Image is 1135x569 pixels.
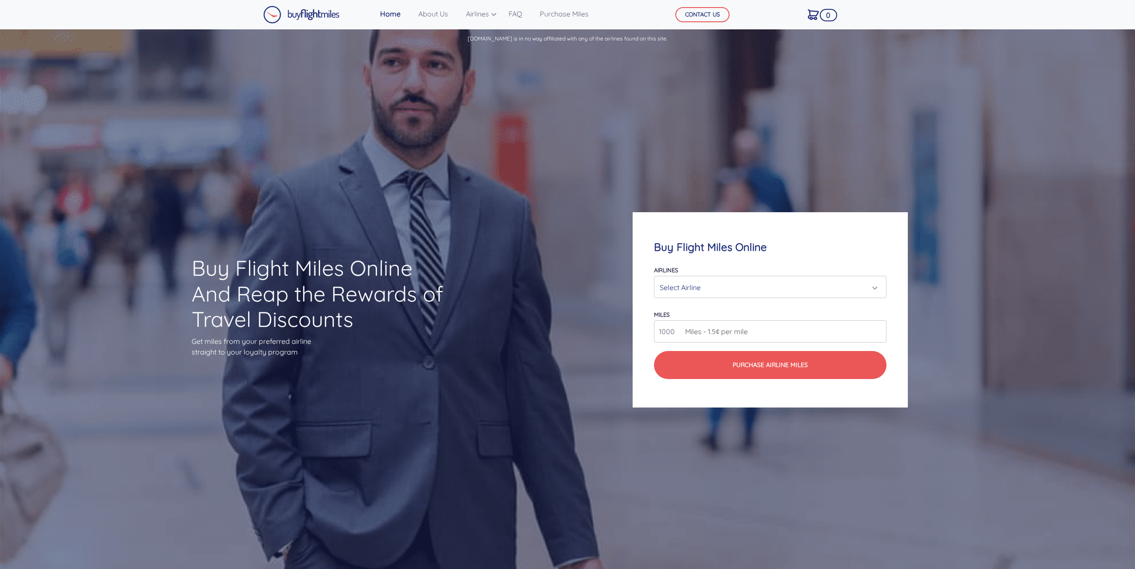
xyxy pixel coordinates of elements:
[660,279,875,296] div: Select Airline
[654,276,886,298] button: Select Airline
[654,241,886,254] h4: Buy Flight Miles Online
[192,255,448,332] h1: Buy Flight Miles Online And Reap the Rewards of Travel Discounts
[681,326,748,337] span: Miles - 1.5¢ per mile
[192,336,448,357] p: Get miles from your preferred airline straight to your loyalty program
[675,7,730,22] button: CONTACT US
[654,311,670,318] label: miles
[415,5,452,23] a: About Us
[263,4,340,26] a: Buy Flight Miles Logo
[654,266,678,274] label: Airlines
[808,9,819,20] img: Cart
[377,5,404,23] a: Home
[654,351,886,379] button: Purchase Airline Miles
[536,5,592,23] a: Purchase Miles
[820,9,837,21] span: 0
[462,5,494,23] a: Airlines
[263,6,340,24] img: Buy Flight Miles Logo
[804,5,822,24] a: 0
[505,5,525,23] a: FAQ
